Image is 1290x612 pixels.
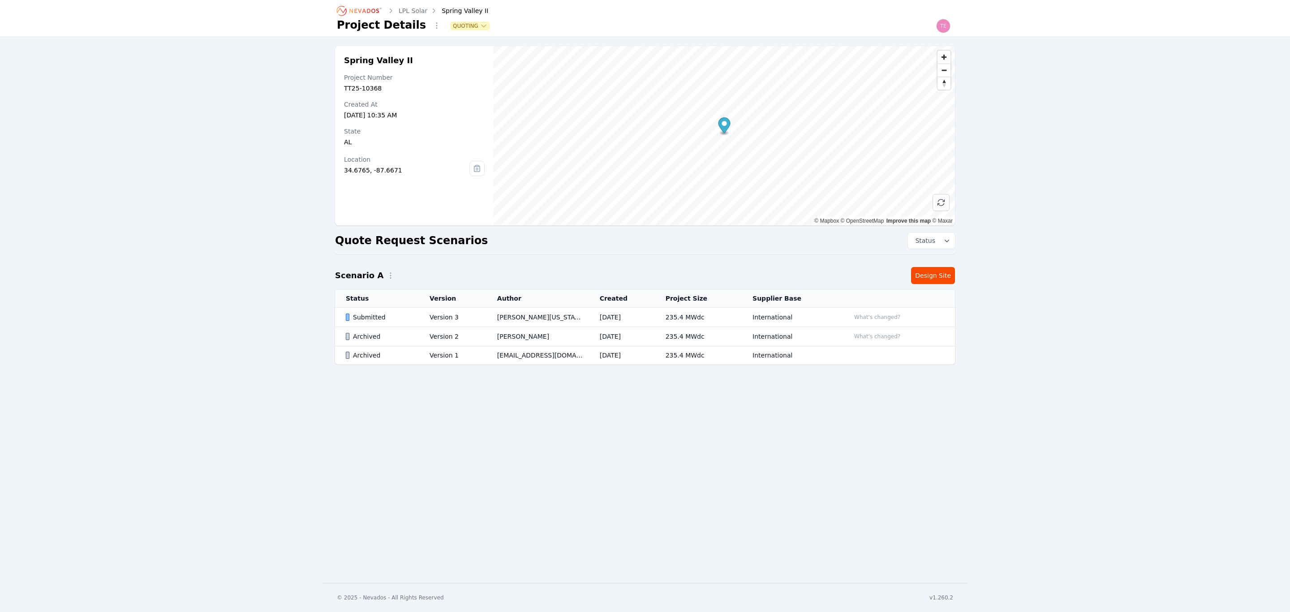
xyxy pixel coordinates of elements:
[718,117,730,136] div: Map marker
[335,346,955,365] tr: ArchivedVersion 1[EMAIL_ADDRESS][DOMAIN_NAME][DATE]235.4 MWdcInternational
[419,289,486,308] th: Version
[344,100,485,109] div: Created At
[344,127,485,136] div: State
[850,332,904,341] button: What's changed?
[655,289,742,308] th: Project Size
[337,4,488,18] nav: Breadcrumb
[742,289,839,308] th: Supplier Base
[655,327,742,346] td: 235.4 MWdc
[589,308,655,327] td: [DATE]
[399,6,427,15] a: LPL Solar
[937,51,950,64] button: Zoom in
[486,308,589,327] td: [PERSON_NAME][US_STATE]
[937,64,950,77] button: Zoom out
[908,233,955,249] button: Status
[932,218,953,224] a: Maxar
[742,308,839,327] td: International
[419,327,486,346] td: Version 2
[344,73,485,82] div: Project Number
[335,233,488,248] h2: Quote Request Scenarios
[655,346,742,365] td: 235.4 MWdc
[742,346,839,365] td: International
[850,312,904,322] button: What's changed?
[335,308,955,327] tr: SubmittedVersion 3[PERSON_NAME][US_STATE][DATE]235.4 MWdcInternationalWhat's changed?
[419,308,486,327] td: Version 3
[451,22,489,30] button: Quoting
[886,218,931,224] a: Improve this map
[814,218,839,224] a: Mapbox
[486,346,589,365] td: [EMAIL_ADDRESS][DOMAIN_NAME]
[937,77,950,90] button: Reset bearing to north
[344,111,485,120] div: [DATE] 10:35 AM
[344,84,485,93] div: TT25-10368
[335,327,955,346] tr: ArchivedVersion 2[PERSON_NAME][DATE]235.4 MWdcInternationalWhat's changed?
[655,308,742,327] td: 235.4 MWdc
[344,155,469,164] div: Location
[346,351,414,360] div: Archived
[589,289,655,308] th: Created
[335,269,383,282] h2: Scenario A
[337,18,426,32] h1: Project Details
[589,346,655,365] td: [DATE]
[346,332,414,341] div: Archived
[911,267,955,284] a: Design Site
[486,289,589,308] th: Author
[742,327,839,346] td: International
[337,594,444,601] div: © 2025 - Nevados - All Rights Reserved
[929,594,953,601] div: v1.260.2
[419,346,486,365] td: Version 1
[429,6,488,15] div: Spring Valley II
[344,55,485,66] h2: Spring Valley II
[841,218,884,224] a: OpenStreetMap
[335,289,419,308] th: Status
[494,46,955,225] canvas: Map
[344,166,469,175] div: 34.6765, -87.6671
[486,327,589,346] td: [PERSON_NAME]
[589,327,655,346] td: [DATE]
[912,236,935,245] span: Status
[936,19,950,33] img: Ted Elliott
[346,313,414,322] div: Submitted
[344,138,485,147] div: AL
